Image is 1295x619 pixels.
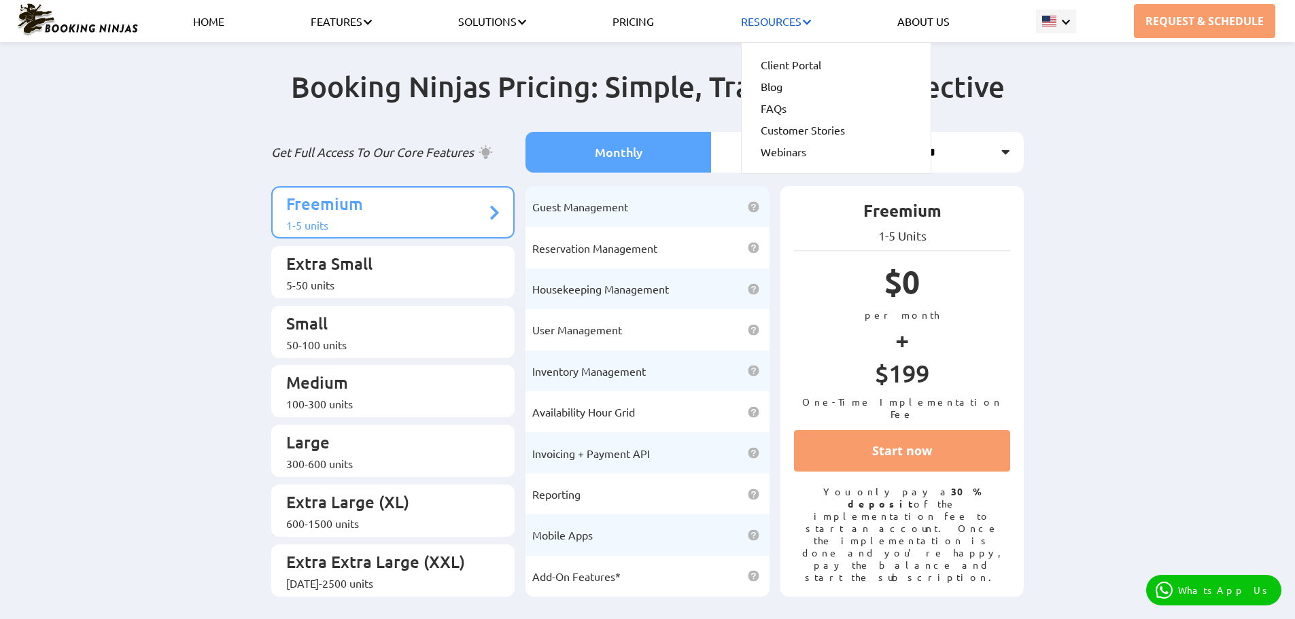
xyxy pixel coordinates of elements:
p: Medium [286,372,487,397]
p: Get Full Access To Our Core Features [271,144,515,160]
img: help icon [748,324,759,336]
a: FAQs [761,97,912,119]
a: Blog [761,75,912,97]
span: Inventory Management [532,364,646,378]
span: Housekeeping Management [532,282,669,296]
li: Monthly [525,132,711,173]
span: Invoicing + Payment API [532,446,650,460]
p: You only pay a of the implementation fee to start an account. Once the implementation is done and... [794,485,1011,583]
p: + [794,321,1011,358]
span: Availability Hour Grid [532,405,635,419]
p: Extra Large (XL) [286,491,487,516]
p: 1-5 Units [794,228,1011,243]
p: Extra Extra Large (XXL) [286,551,487,576]
p: $0 [794,262,1011,308]
p: Large [286,431,487,457]
div: [DATE]-2500 units [286,576,487,590]
a: Webinars [761,141,912,162]
p: $199 [794,358,1011,395]
a: Customer Stories [761,119,912,141]
h2: Booking Ninjas Pricing: Simple, Transparent, Effective [271,69,1024,132]
img: help icon [748,529,759,541]
img: help icon [748,406,759,418]
p: Small [286,313,487,338]
div: 300-600 units [286,457,487,470]
div: 100-300 units [286,397,487,410]
p: Freemium [794,200,1011,228]
div: 50-100 units [286,338,487,351]
span: Mobile Apps [532,528,593,542]
img: help icon [748,201,759,213]
img: help icon [748,283,759,295]
span: Add-On Features* [532,569,621,583]
img: help icon [748,365,759,376]
div: 5-50 units [286,278,487,291]
p: Extra Small [286,253,487,278]
a: WhatsApp Us [1146,575,1281,605]
a: Start now [794,430,1011,472]
img: help icon [748,242,759,253]
a: Client Portal [761,54,912,75]
span: Guest Management [532,200,628,213]
img: help icon [748,447,759,459]
span: Reservation Management [532,241,657,255]
div: 600-1500 units [286,516,487,530]
div: 1-5 units [286,218,487,232]
p: One-Time Implementation Fee [794,395,1011,420]
li: Annualy [711,132,897,173]
p: Freemium [286,193,487,218]
img: help icon [748,570,759,582]
p: WhatsApp Us [1178,584,1272,596]
img: help icon [748,489,759,500]
p: per month [794,308,1011,321]
span: User Management [532,323,622,336]
strong: 30% deposit [848,485,982,510]
span: Reporting [532,487,581,501]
